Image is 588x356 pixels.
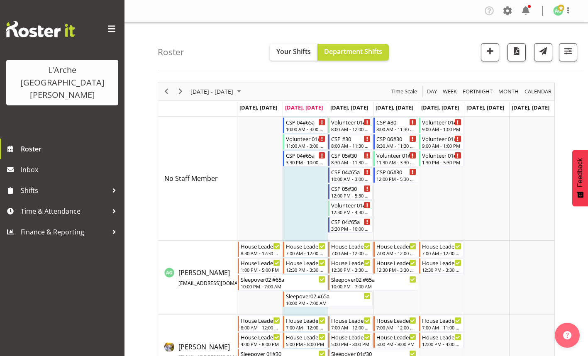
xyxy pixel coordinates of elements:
[331,266,371,273] div: 12:30 PM - 3:30 PM
[286,242,325,250] div: House Leader 03#65a
[331,176,371,182] div: 10:00 AM - 3:00 PM
[286,300,371,306] div: 10:00 PM - 7:00 AM
[376,151,416,159] div: Volunteer 01#30
[442,86,459,97] button: Timeline Week
[241,324,280,331] div: 8:00 AM - 12:00 PM
[241,283,325,290] div: 10:00 PM - 7:00 AM
[422,258,461,267] div: House Leader 03#65a
[241,250,280,256] div: 8:30 AM - 12:30 PM
[283,151,327,166] div: No Staff Member"s event - CSP 04#65a Begin From Tuesday, August 12, 2025 at 3:30:00 PM GMT+12:00 ...
[158,241,237,315] td: Adrian Garduque resource
[422,142,461,149] div: 9:00 AM - 1:00 PM
[376,104,413,111] span: [DATE], [DATE]
[331,118,371,126] div: Volunteer 01#30
[331,159,371,166] div: 8:30 AM - 11:30 AM
[331,142,371,149] div: 8:00 AM - 11:30 AM
[331,333,371,341] div: House Leader 04#30
[422,341,461,347] div: 12:00 PM - 4:00 PM
[419,258,464,274] div: Adrian Garduque"s event - House Leader 03#65a Begin From Friday, August 15, 2025 at 12:30:00 PM G...
[373,316,418,332] div: Aizza Garduque"s event - House Leader 03#30 Begin From Thursday, August 14, 2025 at 7:00:00 AM GM...
[421,104,459,111] span: [DATE], [DATE]
[376,168,416,176] div: CSP 06#30
[376,242,416,250] div: House Leader 03#65a
[164,174,218,183] span: No Staff Member
[239,104,277,111] span: [DATE], [DATE]
[286,258,325,267] div: House Leader 03#65a
[376,316,416,324] div: House Leader 03#30
[6,21,75,37] img: Rosterit website logo
[376,176,416,182] div: 12:00 PM - 5:30 PM
[283,316,327,332] div: Aizza Garduque"s event - House Leader 03#30 Begin From Tuesday, August 12, 2025 at 7:00:00 AM GMT...
[286,266,325,273] div: 12:30 PM - 3:30 PM
[331,192,371,199] div: 12:00 PM - 5:30 PM
[422,333,461,341] div: House Leader 06#30
[331,201,371,209] div: Volunteer 01#30
[286,341,325,347] div: 5:00 PM - 8:00 PM
[507,43,526,61] button: Download a PDF of the roster according to the set date range.
[419,316,464,332] div: Aizza Garduque"s event - House Leader 05#30 Begin From Friday, August 15, 2025 at 7:00:00 AM GMT+...
[328,217,373,233] div: No Staff Member"s event - CSP 04#65a Begin From Wednesday, August 13, 2025 at 3:30:00 PM GMT+12:0...
[373,258,418,274] div: Adrian Garduque"s event - House Leader 03#65a Begin From Thursday, August 14, 2025 at 12:30:00 PM...
[422,134,461,143] div: Volunteer 01#30
[331,258,371,267] div: House Leader 03#65a
[373,332,418,348] div: Aizza Garduque"s event - House Leader 04#30 Begin From Thursday, August 14, 2025 at 5:00:00 PM GM...
[572,150,588,206] button: Feedback - Show survey
[442,86,458,97] span: Week
[15,64,110,101] div: L'Arche [GEOGRAPHIC_DATA][PERSON_NAME]
[324,47,382,56] span: Department Shifts
[158,47,184,57] h4: Roster
[376,134,416,143] div: CSP 06#30
[422,159,461,166] div: 1:30 PM - 5:30 PM
[283,332,327,348] div: Aizza Garduque"s event - House Leader 04#30 Begin From Tuesday, August 12, 2025 at 5:00:00 PM GMT...
[422,242,461,250] div: House Leader 03#65a
[498,86,520,97] span: Month
[173,83,188,100] div: next period
[241,242,280,250] div: House Leader 02#65a
[285,104,323,111] span: [DATE], [DATE]
[238,258,282,274] div: Adrian Garduque"s event - House Leader 02#65a Begin From Monday, August 11, 2025 at 1:00:00 PM GM...
[553,6,563,16] img: adrian-garduque52.jpg
[331,209,371,215] div: 12:30 PM - 4:30 PM
[331,217,371,226] div: CSP 04#65a
[331,275,416,283] div: Sleepover02 #65a
[461,86,494,97] button: Fortnight
[466,104,504,111] span: [DATE], [DATE]
[376,266,416,273] div: 12:30 PM - 3:30 PM
[158,117,237,241] td: No Staff Member resource
[175,86,186,97] button: Next
[328,151,373,166] div: No Staff Member"s event - CSP 05#30 Begin From Wednesday, August 13, 2025 at 8:30:00 AM GMT+12:00...
[328,332,373,348] div: Aizza Garduque"s event - House Leader 04#30 Begin From Wednesday, August 13, 2025 at 5:00:00 PM G...
[189,86,245,97] button: August 2025
[241,316,280,324] div: House Leader 01#30
[328,117,373,133] div: No Staff Member"s event - Volunteer 01#30 Begin From Wednesday, August 13, 2025 at 8:00:00 AM GMT...
[164,173,218,183] a: No Staff Member
[286,324,325,331] div: 7:00 AM - 12:00 PM
[328,316,373,332] div: Aizza Garduque"s event - House Leader 03#30 Begin From Wednesday, August 13, 2025 at 7:00:00 AM G...
[161,86,172,97] button: Previous
[328,167,373,183] div: No Staff Member"s event - CSP 04#65a Begin From Wednesday, August 13, 2025 at 10:00:00 AM GMT+12:...
[188,83,246,100] div: August 11 - 17, 2025
[331,225,371,232] div: 3:30 PM - 10:00 PM
[559,43,577,61] button: Filter Shifts
[286,316,325,324] div: House Leader 03#30
[286,118,325,126] div: CSP 04#65a
[328,200,373,216] div: No Staff Member"s event - Volunteer 01#30 Begin From Wednesday, August 13, 2025 at 12:30:00 PM GM...
[376,333,416,341] div: House Leader 04#30
[159,83,173,100] div: previous period
[576,158,584,187] span: Feedback
[422,324,461,331] div: 7:00 AM - 11:00 AM
[238,275,327,290] div: Adrian Garduque"s event - Sleepover02 #65a Begin From Monday, August 11, 2025 at 10:00:00 PM GMT+...
[373,241,418,257] div: Adrian Garduque"s event - House Leader 03#65a Begin From Thursday, August 14, 2025 at 7:00:00 AM ...
[331,134,371,143] div: CSP #30
[283,241,327,257] div: Adrian Garduque"s event - House Leader 03#65a Begin From Tuesday, August 12, 2025 at 7:00:00 AM G...
[524,86,552,97] span: calendar
[534,43,552,61] button: Send a list of all shifts for the selected filtered period to all rostered employees.
[419,151,464,166] div: No Staff Member"s event - Volunteer 01#30 Begin From Friday, August 15, 2025 at 1:30:00 PM GMT+12...
[330,104,368,111] span: [DATE], [DATE]
[481,43,499,61] button: Add a new shift
[497,86,520,97] button: Timeline Month
[422,151,461,159] div: Volunteer 01#30
[283,134,327,150] div: No Staff Member"s event - Volunteer 01#30 Begin From Tuesday, August 12, 2025 at 11:00:00 AM GMT+...
[376,341,416,347] div: 5:00 PM - 8:00 PM
[283,291,373,307] div: Adrian Garduque"s event - Sleepover02 #65a Begin From Tuesday, August 12, 2025 at 10:00:00 PM GMT...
